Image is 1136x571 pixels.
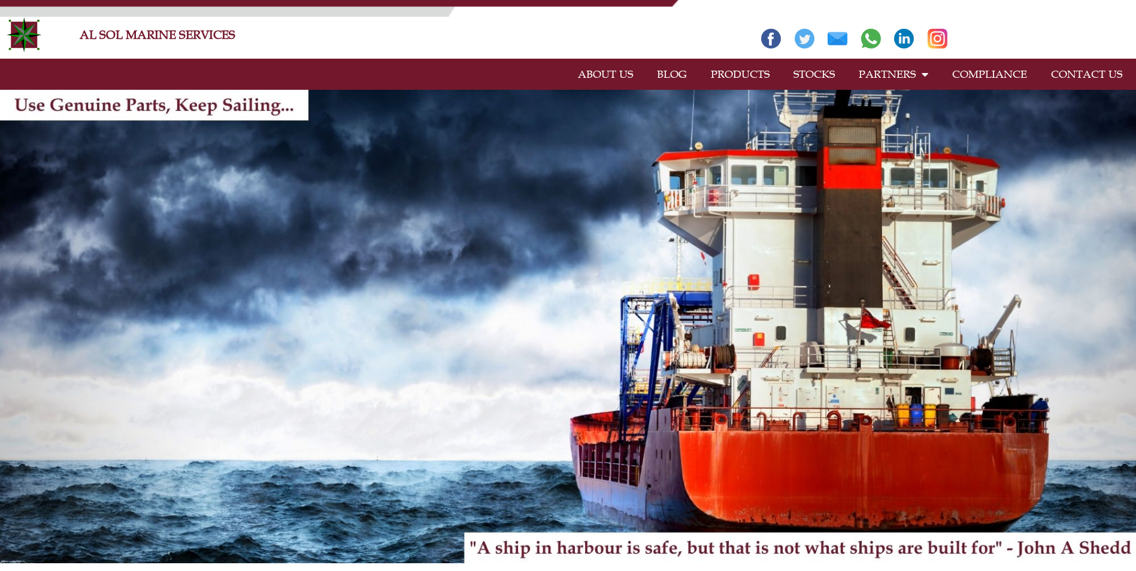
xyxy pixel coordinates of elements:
a: STOCKS [781,60,847,88]
a: PARTNERS [847,60,940,88]
a: PRODUCTS [699,60,781,88]
a: CONTACT US [1039,60,1134,88]
a: AL SOL MARINE SERVICES [80,28,235,42]
a: COMPLIANCE [940,60,1039,88]
img: Alsolmarine-logo [6,17,42,53]
a: BLOG [645,60,699,88]
a: ABOUT US [566,60,645,88]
